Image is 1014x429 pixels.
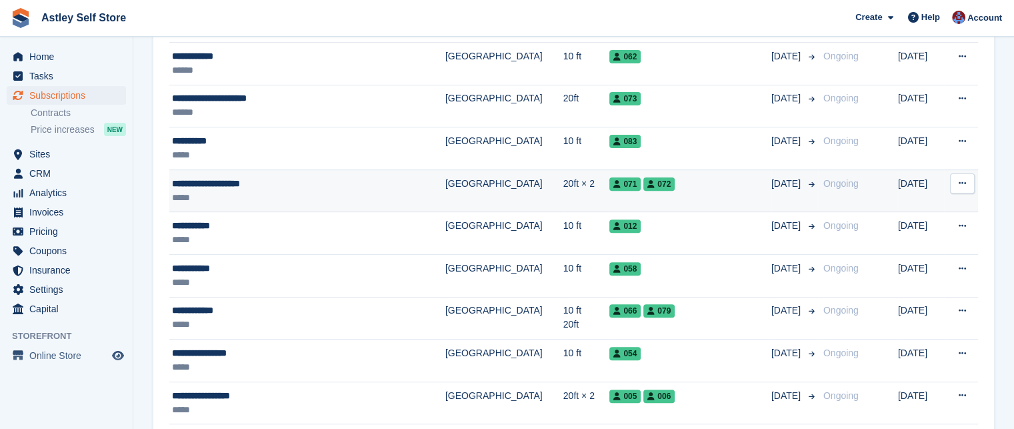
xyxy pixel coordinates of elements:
[7,145,126,163] a: menu
[7,47,126,66] a: menu
[898,212,944,255] td: [DATE]
[7,86,126,105] a: menu
[31,123,95,136] span: Price increases
[771,219,803,233] span: [DATE]
[609,177,641,191] span: 071
[445,169,563,212] td: [GEOGRAPHIC_DATA]
[921,11,940,24] span: Help
[609,50,641,63] span: 062
[7,280,126,299] a: menu
[29,67,109,85] span: Tasks
[823,305,859,316] span: Ongoing
[29,300,109,318] span: Capital
[445,340,563,382] td: [GEOGRAPHIC_DATA]
[29,242,109,260] span: Coupons
[563,85,610,127] td: 20ft
[7,242,126,260] a: menu
[823,220,859,231] span: Ongoing
[110,348,126,364] a: Preview store
[771,177,803,191] span: [DATE]
[563,382,610,424] td: 20ft × 2
[823,178,859,189] span: Ongoing
[7,203,126,222] a: menu
[643,304,675,318] span: 079
[7,183,126,202] a: menu
[898,127,944,170] td: [DATE]
[7,222,126,241] a: menu
[563,127,610,170] td: 10 ft
[952,11,965,24] img: David Parkinson
[29,164,109,183] span: CRM
[12,330,133,343] span: Storefront
[609,304,641,318] span: 066
[445,85,563,127] td: [GEOGRAPHIC_DATA]
[445,212,563,255] td: [GEOGRAPHIC_DATA]
[609,390,641,403] span: 005
[823,263,859,274] span: Ongoing
[29,261,109,280] span: Insurance
[898,42,944,85] td: [DATE]
[563,212,610,255] td: 10 ft
[445,42,563,85] td: [GEOGRAPHIC_DATA]
[771,304,803,318] span: [DATE]
[823,135,859,146] span: Ongoing
[29,346,109,365] span: Online Store
[898,297,944,340] td: [DATE]
[855,11,882,24] span: Create
[609,347,641,360] span: 054
[823,51,859,61] span: Ongoing
[7,261,126,280] a: menu
[104,123,126,136] div: NEW
[445,382,563,424] td: [GEOGRAPHIC_DATA]
[31,107,126,119] a: Contracts
[609,220,641,233] span: 012
[771,134,803,148] span: [DATE]
[771,49,803,63] span: [DATE]
[7,164,126,183] a: menu
[7,67,126,85] a: menu
[643,177,675,191] span: 072
[445,127,563,170] td: [GEOGRAPHIC_DATA]
[563,254,610,297] td: 10 ft
[563,340,610,382] td: 10 ft
[898,254,944,297] td: [DATE]
[967,11,1002,25] span: Account
[29,145,109,163] span: Sites
[563,297,610,340] td: 10 ft 20ft
[31,122,126,137] a: Price increases NEW
[898,340,944,382] td: [DATE]
[563,42,610,85] td: 10 ft
[29,280,109,299] span: Settings
[898,169,944,212] td: [DATE]
[29,222,109,241] span: Pricing
[609,262,641,276] span: 058
[643,390,675,403] span: 006
[771,346,803,360] span: [DATE]
[445,297,563,340] td: [GEOGRAPHIC_DATA]
[11,8,31,28] img: stora-icon-8386f47178a22dfd0bd8f6a31ec36ba5ce8667c1dd55bd0f319d3a0aa187defe.svg
[445,254,563,297] td: [GEOGRAPHIC_DATA]
[823,348,859,358] span: Ongoing
[29,47,109,66] span: Home
[29,203,109,222] span: Invoices
[609,92,641,105] span: 073
[823,93,859,103] span: Ongoing
[7,300,126,318] a: menu
[36,7,131,29] a: Astley Self Store
[898,382,944,424] td: [DATE]
[823,390,859,401] span: Ongoing
[771,389,803,403] span: [DATE]
[609,135,641,148] span: 083
[771,91,803,105] span: [DATE]
[898,85,944,127] td: [DATE]
[29,86,109,105] span: Subscriptions
[29,183,109,202] span: Analytics
[7,346,126,365] a: menu
[563,169,610,212] td: 20ft × 2
[771,262,803,276] span: [DATE]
